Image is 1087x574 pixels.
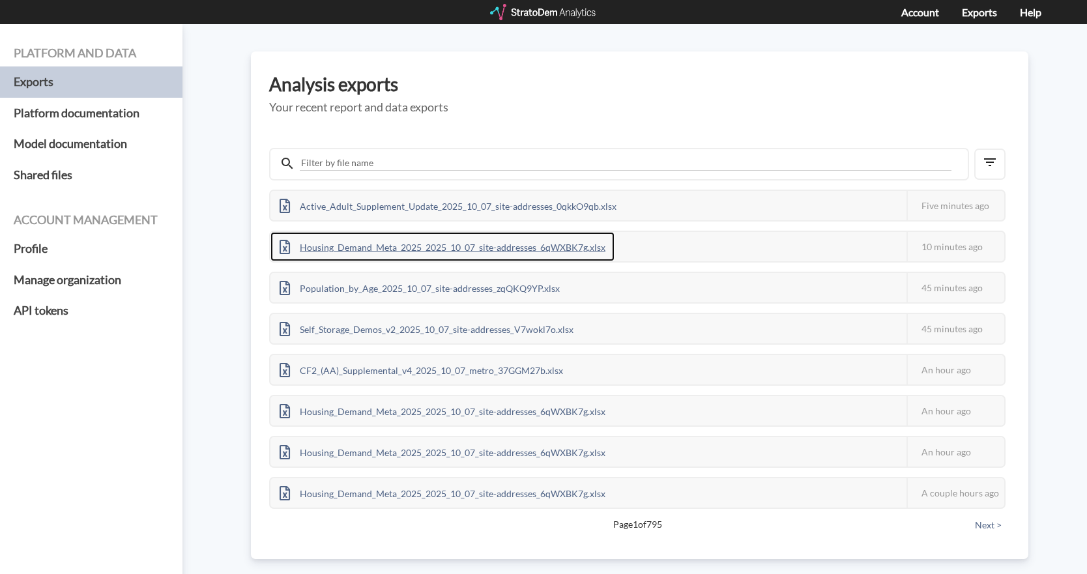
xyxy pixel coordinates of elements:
div: An hour ago [906,396,1004,425]
div: An hour ago [906,355,1004,384]
a: Housing_Demand_Meta_2025_2025_10_07_site-addresses_6qWXBK7g.xlsx [270,486,615,497]
a: Self_Storage_Demos_v2_2025_10_07_site-addresses_V7wokl7o.xlsx [270,322,583,333]
h4: Account management [14,214,169,227]
div: Population_by_Age_2025_10_07_site-addresses_zqQKQ9YP.xlsx [270,273,569,302]
a: Manage organization [14,265,169,296]
div: 10 minutes ago [906,232,1004,261]
a: Help [1020,6,1041,18]
div: Five minutes ago [906,191,1004,220]
a: Housing_Demand_Meta_2025_2025_10_07_site-addresses_6qWXBK7g.xlsx [270,404,615,415]
a: CF2_(AA)_Supplemental_v4_2025_10_07_metro_37GGM27b.xlsx [270,363,572,374]
div: 45 minutes ago [906,273,1004,302]
a: Active_Adult_Supplement_Update_2025_10_07_site-addresses_0qkkO9qb.xlsx [270,199,626,210]
a: Housing_Demand_Meta_2025_2025_10_07_site-addresses_6qWXBK7g.xlsx [270,240,615,251]
a: Housing_Demand_Meta_2025_2025_10_07_site-addresses_6qWXBK7g.xlsx [270,445,615,456]
div: Housing_Demand_Meta_2025_2025_10_07_site-addresses_6qWXBK7g.xlsx [270,232,615,261]
div: Self_Storage_Demos_v2_2025_10_07_site-addresses_V7wokl7o.xlsx [270,314,583,343]
a: Population_by_Age_2025_10_07_site-addresses_zqQKQ9YP.xlsx [270,281,569,292]
div: Active_Adult_Supplement_Update_2025_10_07_site-addresses_0qkkO9qb.xlsx [270,191,626,220]
h4: Platform and data [14,47,169,60]
input: Filter by file name [300,156,951,171]
div: Housing_Demand_Meta_2025_2025_10_07_site-addresses_6qWXBK7g.xlsx [270,396,615,425]
a: Exports [962,6,997,18]
a: API tokens [14,295,169,326]
h3: Analysis exports [269,74,1010,94]
div: Housing_Demand_Meta_2025_2025_10_07_site-addresses_6qWXBK7g.xlsx [270,478,615,508]
a: Platform documentation [14,98,169,129]
a: Profile [14,233,169,265]
div: CF2_(AA)_Supplemental_v4_2025_10_07_metro_37GGM27b.xlsx [270,355,572,384]
div: A couple hours ago [906,478,1004,508]
span: Page 1 of 795 [315,518,960,531]
div: 45 minutes ago [906,314,1004,343]
h5: Your recent report and data exports [269,101,1010,114]
div: An hour ago [906,437,1004,466]
div: Housing_Demand_Meta_2025_2025_10_07_site-addresses_6qWXBK7g.xlsx [270,437,615,466]
a: Account [901,6,939,18]
a: Model documentation [14,128,169,160]
a: Exports [14,66,169,98]
a: Shared files [14,160,169,191]
button: Next > [971,518,1006,532]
